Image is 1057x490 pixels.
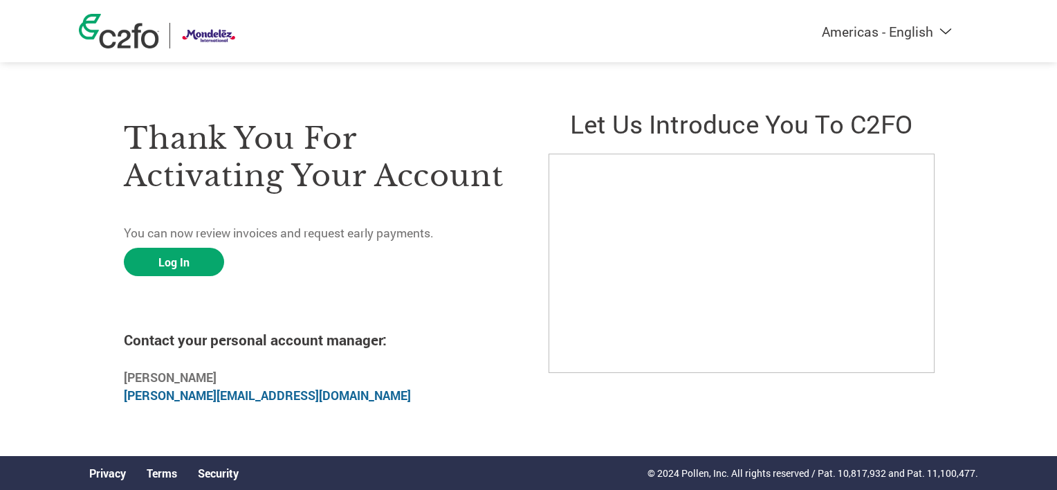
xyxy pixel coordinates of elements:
p: © 2024 Pollen, Inc. All rights reserved / Pat. 10,817,932 and Pat. 11,100,477. [647,466,978,480]
a: Log In [124,248,224,276]
b: [PERSON_NAME] [124,370,217,385]
a: Privacy [89,466,126,480]
h3: Thank you for activating your account [124,120,508,194]
img: c2fo logo [79,14,159,48]
a: Terms [147,466,177,480]
a: [PERSON_NAME][EMAIL_ADDRESS][DOMAIN_NAME] [124,388,411,403]
h2: Let us introduce you to C2FO [549,107,933,140]
iframe: C2FO Introduction Video [549,154,935,373]
h4: Contact your personal account manager: [124,330,508,350]
p: You can now review invoices and request early payments. [124,224,508,242]
img: Mondelez [181,23,239,48]
a: Security [198,466,239,480]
